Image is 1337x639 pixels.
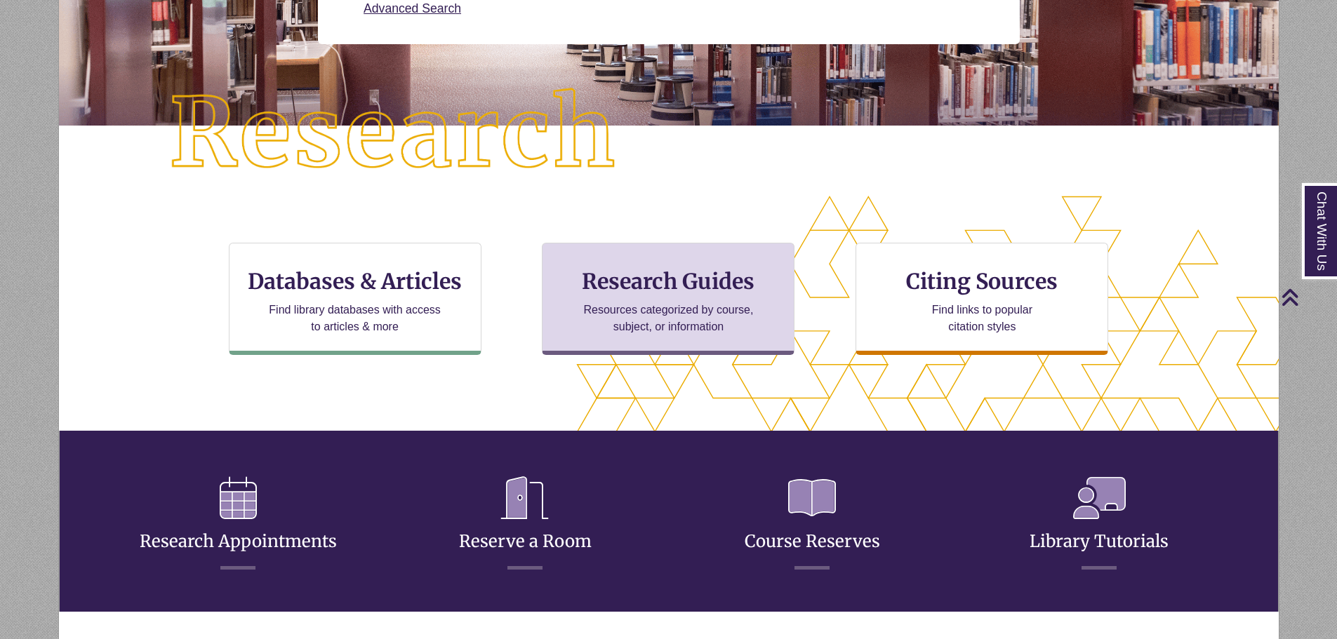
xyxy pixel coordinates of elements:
[459,497,592,552] a: Reserve a Room
[229,243,481,355] a: Databases & Articles Find library databases with access to articles & more
[856,243,1108,355] a: Citing Sources Find links to popular citation styles
[241,268,470,295] h3: Databases & Articles
[542,243,794,355] a: Research Guides Resources categorized by course, subject, or information
[577,302,760,335] p: Resources categorized by course, subject, or information
[140,497,337,552] a: Research Appointments
[263,302,446,335] p: Find library databases with access to articles & more
[745,497,880,552] a: Course Reserves
[914,302,1051,335] p: Find links to popular citation styles
[554,268,783,295] h3: Research Guides
[1281,288,1333,307] a: Back to Top
[897,268,1068,295] h3: Citing Sources
[364,1,461,15] a: Advanced Search
[119,39,668,229] img: Research
[1030,497,1169,552] a: Library Tutorials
